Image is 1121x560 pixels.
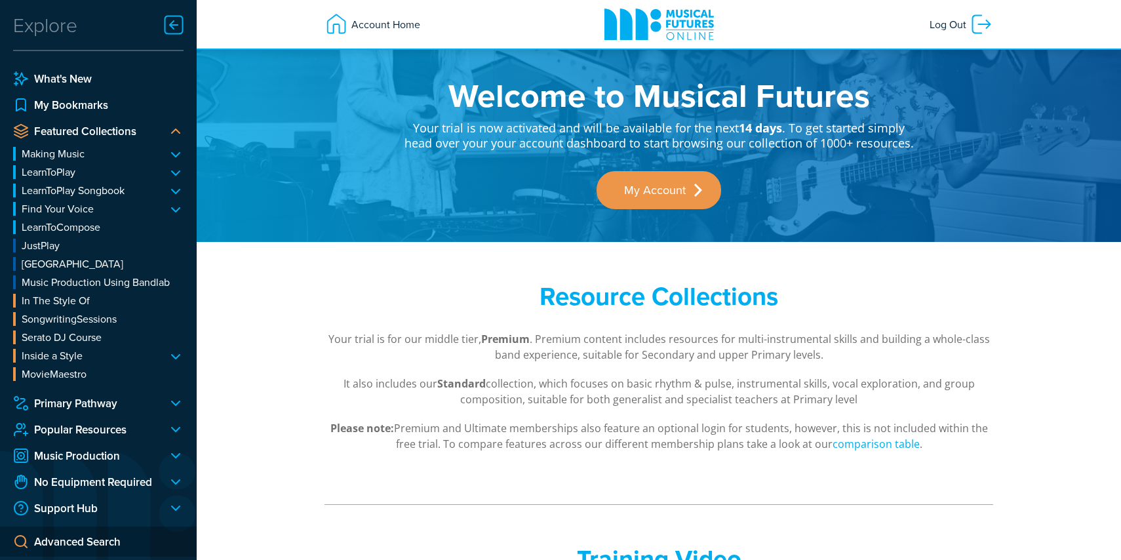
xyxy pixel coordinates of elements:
span: Log Out [930,12,970,36]
div: Explore [13,12,77,38]
a: Log Out [923,6,1000,43]
h1: Welcome to Musical Futures [403,79,914,111]
a: LearnToPlay [13,165,184,179]
p: Your trial is for our middle tier, . Premium content includes resources for multi-instrumental sk... [324,331,993,363]
a: Primary Pathway [13,395,157,411]
a: Popular Resources [13,422,157,437]
strong: Premium [481,332,530,346]
a: JustPlay [13,239,184,252]
a: What's New [13,71,184,87]
span: Account Home [348,12,420,36]
a: Find Your Voice [13,202,184,216]
a: My Account [597,171,721,209]
p: Your trial is now activated and will be available for the next . To get started simply head over ... [403,111,914,151]
a: Support Hub [13,500,157,516]
strong: 14 days [739,120,782,136]
a: MovieMaestro [13,367,184,381]
a: Serato DJ Course [13,330,184,344]
a: comparison table [833,437,920,452]
a: LearnToCompose [13,220,184,234]
strong: Standard [437,376,486,391]
a: Music Production Using Bandlab [13,275,184,289]
a: LearnToPlay Songbook [13,184,184,197]
h2: Resource Collections [403,281,914,311]
a: Music Production [13,448,157,464]
a: Featured Collections [13,123,157,139]
p: It also includes our collection, which focuses on basic rhythm & pulse, instrumental skills, voca... [324,376,993,407]
a: No Equipment Required [13,474,157,490]
a: SongwritingSessions [13,312,184,326]
p: Premium and Ultimate memberships also feature an optional login for students, however, this is no... [324,420,993,452]
a: Account Home [318,6,427,43]
a: In The Style Of [13,294,184,308]
a: Making Music [13,147,184,161]
strong: Please note: [330,421,394,435]
a: My Bookmarks [13,97,184,113]
a: [GEOGRAPHIC_DATA] [13,257,184,271]
a: Inside a Style [13,349,184,363]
